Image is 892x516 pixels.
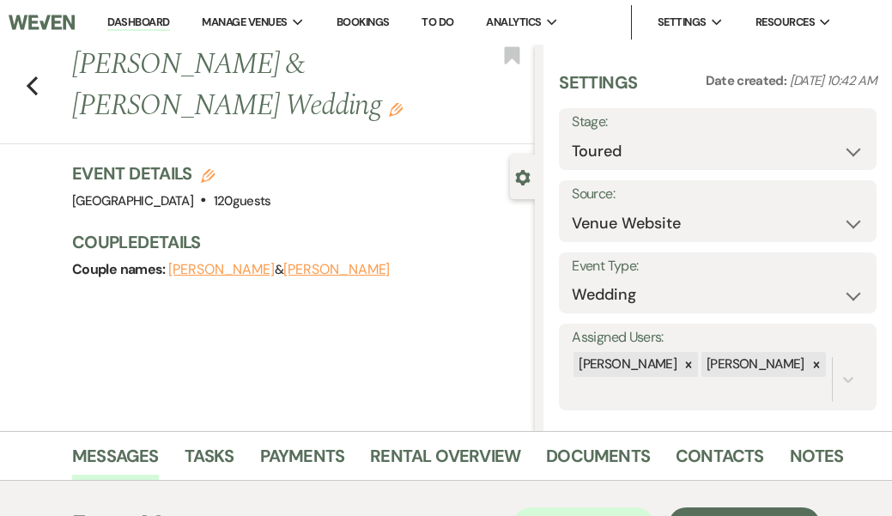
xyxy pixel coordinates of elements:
label: Stage: [572,110,864,135]
span: 120 guests [214,192,271,209]
button: [PERSON_NAME] [283,263,390,276]
div: [PERSON_NAME] [573,352,679,377]
h3: Couple Details [72,230,518,254]
div: [PERSON_NAME] [701,352,807,377]
span: Settings [658,14,707,31]
button: [PERSON_NAME] [168,263,275,276]
img: Weven Logo [9,4,74,40]
a: Bookings [337,15,390,29]
button: Edit [389,101,403,117]
span: [GEOGRAPHIC_DATA] [72,192,193,209]
span: [DATE] 10:42 AM [790,72,877,89]
a: Tasks [185,442,234,480]
label: Assigned Users: [572,325,864,350]
a: Messages [72,442,159,480]
h3: Event Details [72,161,271,185]
span: Analytics [486,14,541,31]
span: Date created: [706,72,790,89]
a: Notes [790,442,844,480]
span: Manage Venues [202,14,287,31]
a: Documents [546,442,650,480]
a: To Do [422,15,453,29]
span: & [168,261,390,278]
label: Source: [572,182,864,207]
h3: Settings [559,70,637,108]
a: Contacts [676,442,764,480]
button: Close lead details [515,168,531,185]
a: Rental Overview [370,442,520,480]
span: Resources [755,14,815,31]
a: Dashboard [107,15,169,31]
a: Payments [260,442,345,480]
span: Couple names: [72,260,168,278]
label: Event Type: [572,254,864,279]
h1: [PERSON_NAME] & [PERSON_NAME] Wedding [72,45,436,126]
